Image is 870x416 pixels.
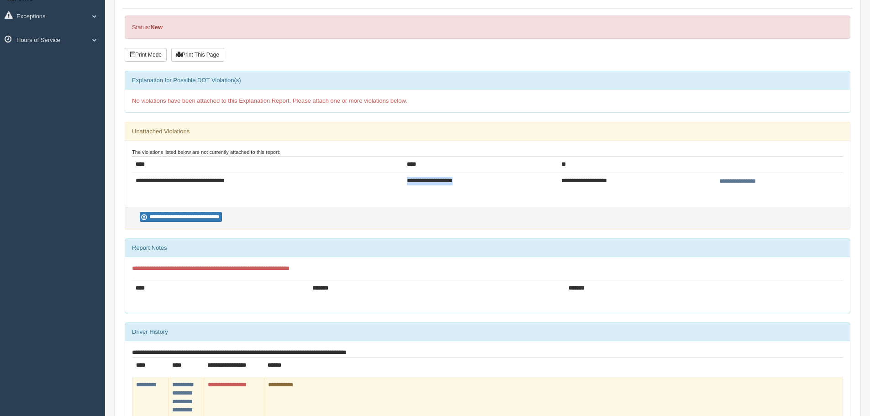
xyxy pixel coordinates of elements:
[125,48,167,62] button: Print Mode
[125,323,850,341] div: Driver History
[132,97,407,104] span: No violations have been attached to this Explanation Report. Please attach one or more violations...
[171,48,224,62] button: Print This Page
[125,239,850,257] div: Report Notes
[125,16,850,39] div: Status:
[125,71,850,90] div: Explanation for Possible DOT Violation(s)
[125,122,850,141] div: Unattached Violations
[150,24,163,31] strong: New
[132,149,280,155] small: The violations listed below are not currently attached to this report:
